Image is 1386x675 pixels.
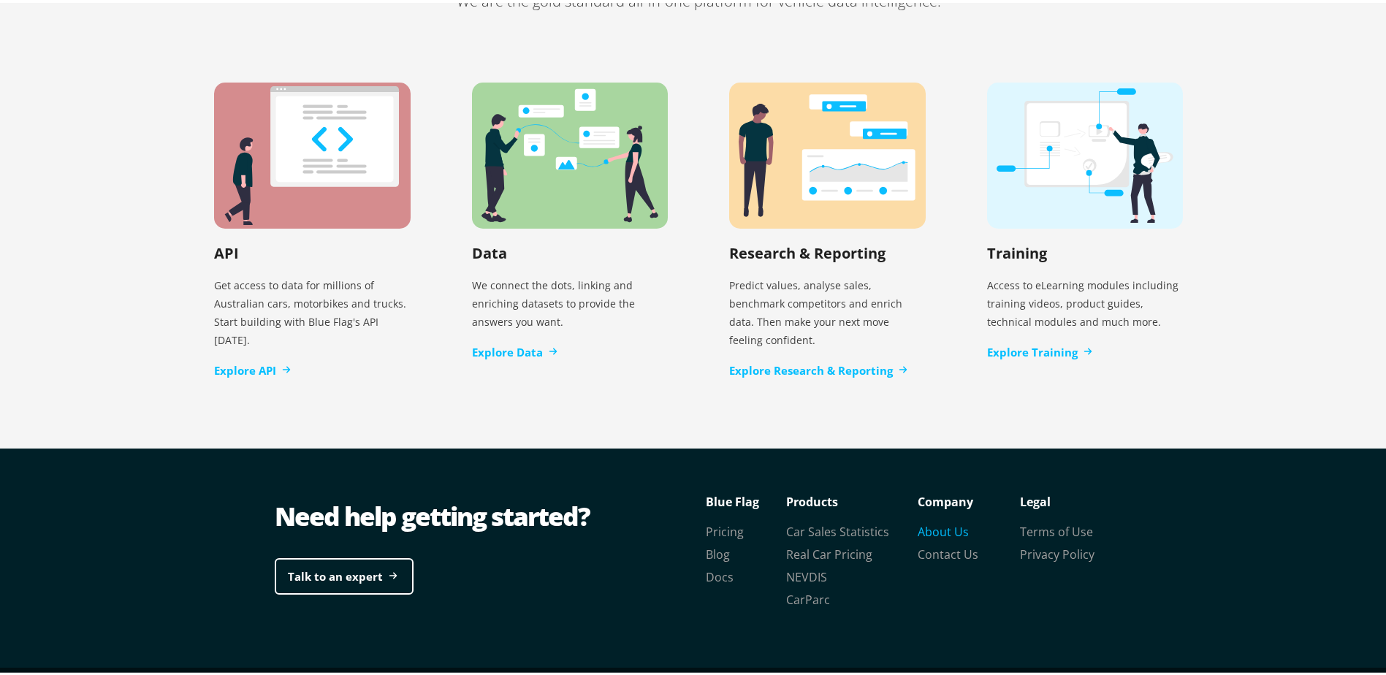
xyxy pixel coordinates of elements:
[729,267,926,352] p: Predict values, analyse sales, benchmark competitors and enrich data. Then make your next move fe...
[786,544,872,560] a: Real Car Pricing
[214,267,411,352] p: Get access to data for millions of Australian cars, motorbikes and trucks. Start building with Bl...
[214,240,239,260] h2: API
[706,488,786,510] p: Blue Flag
[706,566,734,582] a: Docs
[472,341,557,358] a: Explore Data
[786,566,827,582] a: NEVDIS
[729,240,886,260] h2: Research & Reporting
[987,240,1047,260] h2: Training
[729,359,907,376] a: Explore Research & Reporting
[786,589,830,605] a: CarParc
[706,544,730,560] a: Blog
[214,359,291,376] a: Explore API
[472,267,669,334] p: We connect the dots, linking and enriching datasets to provide the answers you want.
[472,240,507,260] h2: Data
[275,495,698,532] div: Need help getting started?
[786,488,918,510] p: Products
[918,488,1020,510] p: Company
[275,555,414,592] a: Talk to an expert
[918,544,978,560] a: Contact Us
[1020,521,1093,537] a: Terms of Use
[987,341,1092,358] a: Explore Training
[706,521,744,537] a: Pricing
[918,521,969,537] a: About Us
[1020,544,1094,560] a: Privacy Policy
[987,267,1184,334] p: Access to eLearning modules including training videos, product guides, technical modules and much...
[786,521,889,537] a: Car Sales Statistics
[1020,488,1122,510] p: Legal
